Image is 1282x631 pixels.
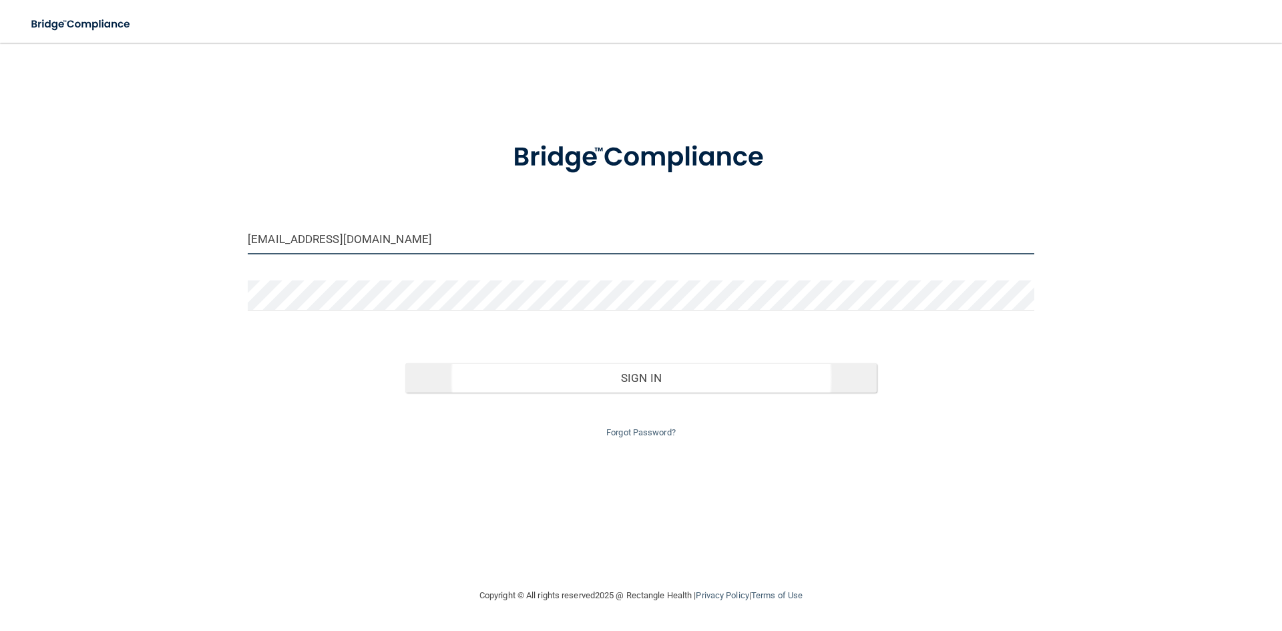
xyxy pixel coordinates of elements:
[696,590,749,600] a: Privacy Policy
[606,427,676,437] a: Forgot Password?
[397,574,885,617] div: Copyright © All rights reserved 2025 @ Rectangle Health | |
[485,123,797,192] img: bridge_compliance_login_screen.278c3ca4.svg
[751,590,803,600] a: Terms of Use
[1051,536,1266,590] iframe: Drift Widget Chat Controller
[405,363,877,393] button: Sign In
[20,11,143,38] img: bridge_compliance_login_screen.278c3ca4.svg
[248,224,1034,254] input: Email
